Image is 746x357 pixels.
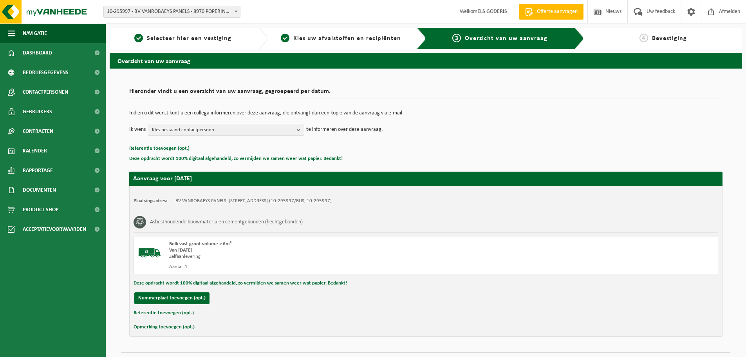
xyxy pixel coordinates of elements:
span: Navigatie [23,24,47,43]
button: Referentie toevoegen (opt.) [134,308,194,318]
div: Aantal: 1 [169,264,457,270]
p: te informeren over deze aanvraag. [306,124,383,136]
button: Referentie toevoegen (opt.) [129,143,190,154]
span: Kies bestaand contactpersoon [152,124,294,136]
p: Indien u dit wenst kunt u een collega informeren over deze aanvraag, die ontvangt dan een kopie v... [129,111,723,116]
span: Bulk vast groot volume > 6m³ [169,241,231,246]
button: Kies bestaand contactpersoon [148,124,304,136]
button: Deze opdracht wordt 100% digitaal afgehandeld, zo vermijden we samen weer wat papier. Bedankt! [129,154,343,164]
span: Contracten [23,121,53,141]
strong: Van [DATE] [169,248,192,253]
strong: Aanvraag voor [DATE] [133,176,192,182]
strong: Plaatsingsadres: [134,198,168,203]
span: Kies uw afvalstoffen en recipiënten [293,35,401,42]
span: 10-295997 - BV VANROBAEYS PANELS - 8970 POPERINGE, BENELUXLAAN 12 [104,6,240,17]
button: Deze opdracht wordt 100% digitaal afgehandeld, zo vermijden we samen weer wat papier. Bedankt! [134,278,347,288]
h3: Asbesthoudende bouwmaterialen cementgebonden (hechtgebonden) [150,216,303,228]
div: Zelfaanlevering [169,254,457,260]
a: 1Selecteer hier een vestiging [114,34,252,43]
span: Documenten [23,180,56,200]
span: Offerte aanvragen [535,8,580,16]
strong: ELS GODERIS [477,9,507,14]
span: Kalender [23,141,47,161]
span: Product Shop [23,200,58,219]
span: 4 [639,34,648,42]
span: Rapportage [23,161,53,180]
span: 3 [452,34,461,42]
span: Contactpersonen [23,82,68,102]
span: Dashboard [23,43,52,63]
a: 2Kies uw afvalstoffen en recipiënten [272,34,410,43]
button: Nummerplaat toevoegen (opt.) [134,292,210,304]
span: Selecteer hier een vestiging [147,35,231,42]
h2: Hieronder vindt u een overzicht van uw aanvraag, gegroepeerd per datum. [129,88,723,99]
span: 10-295997 - BV VANROBAEYS PANELS - 8970 POPERINGE, BENELUXLAAN 12 [103,6,240,18]
span: 1 [134,34,143,42]
span: Overzicht van uw aanvraag [465,35,547,42]
p: Ik wens [129,124,146,136]
span: Acceptatievoorwaarden [23,219,86,239]
span: 2 [281,34,289,42]
a: Offerte aanvragen [519,4,583,20]
span: Bedrijfsgegevens [23,63,69,82]
td: BV VANROBAEYS PANELS, [STREET_ADDRESS] (10-295997/BUS, 10-295997) [175,198,332,204]
button: Opmerking toevoegen (opt.) [134,322,195,332]
h2: Overzicht van uw aanvraag [110,53,742,68]
img: BL-SO-LV.png [138,241,161,265]
span: Bevestiging [652,35,687,42]
span: Gebruikers [23,102,52,121]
